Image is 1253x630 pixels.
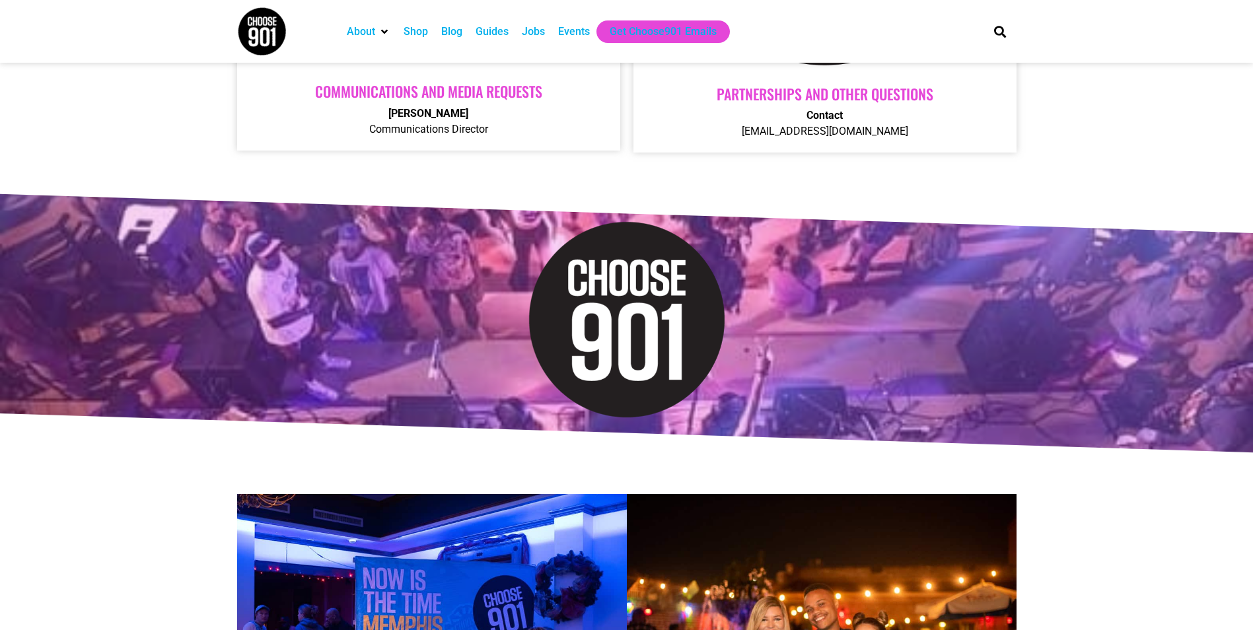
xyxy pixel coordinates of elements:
[647,108,1003,139] p: [EMAIL_ADDRESS][DOMAIN_NAME]
[528,221,726,419] img: Choose 901 logo in black and white for contact purposes.
[250,106,607,137] p: Communications Director
[404,24,428,40] a: Shop
[388,107,468,120] strong: [PERSON_NAME]
[806,109,843,122] strong: Contact
[340,20,397,43] div: About
[717,83,933,104] a: Partnerships AND OTHER QUESTIONS
[989,20,1011,42] div: Search
[315,81,542,102] a: Communications and Media Requests
[441,24,462,40] a: Blog
[522,24,545,40] a: Jobs
[610,24,717,40] a: Get Choose901 Emails
[347,24,375,40] a: About
[558,24,590,40] a: Events
[476,24,509,40] a: Guides
[340,20,972,43] nav: Main nav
